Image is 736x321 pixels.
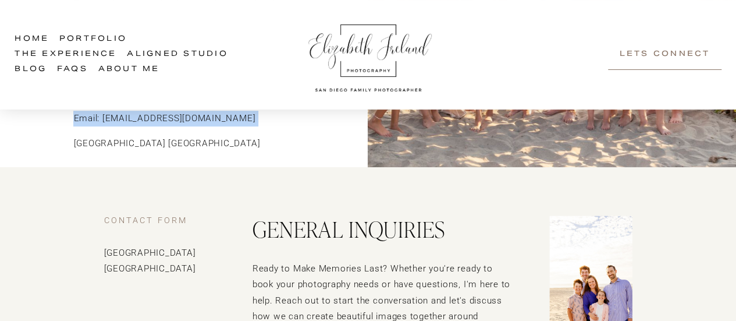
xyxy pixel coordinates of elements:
[15,32,49,47] a: Home
[608,40,721,70] a: Lets Connect
[15,48,116,61] span: The Experience
[127,47,227,62] a: Aligned Studio
[253,216,514,242] h2: General inquiries
[73,136,309,151] p: [GEOGRAPHIC_DATA] [GEOGRAPHIC_DATA]
[104,245,216,277] p: [GEOGRAPHIC_DATA] [GEOGRAPHIC_DATA]
[15,47,116,62] a: folder dropdown
[302,13,436,96] img: Elizabeth Ireland Photography San Diego Family Photographer
[73,111,309,126] p: Email: [EMAIL_ADDRESS][DOMAIN_NAME]
[59,32,127,47] a: Portfolio
[15,62,47,77] a: Blog
[57,62,88,77] a: FAQs
[104,216,216,227] h4: CONTACT FORM
[98,62,160,77] a: About Me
